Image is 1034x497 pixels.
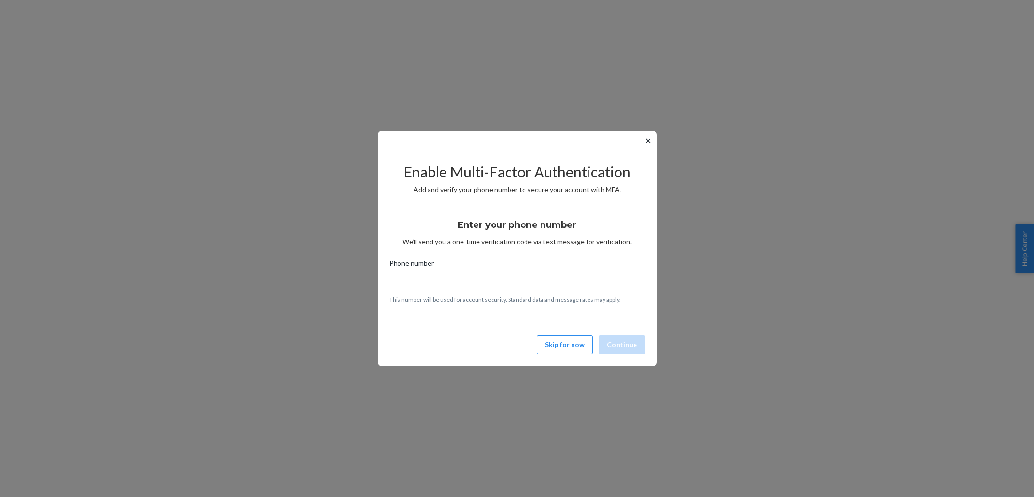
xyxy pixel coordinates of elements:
[389,185,645,194] p: Add and verify your phone number to secure your account with MFA.
[599,335,645,354] button: Continue
[389,295,645,304] p: This number will be used for account security. Standard data and message rates may apply.
[537,335,593,354] button: Skip for now
[389,211,645,247] div: We’ll send you a one-time verification code via text message for verification.
[643,135,653,146] button: ✕
[389,258,434,272] span: Phone number
[389,164,645,180] h2: Enable Multi-Factor Authentication
[458,219,576,231] h3: Enter your phone number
